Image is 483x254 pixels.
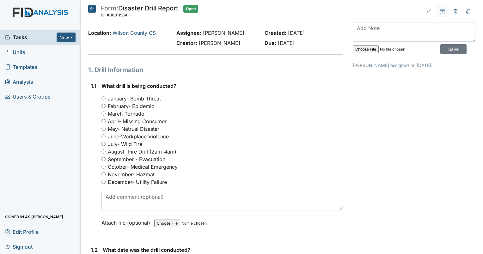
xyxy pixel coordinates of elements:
[91,82,96,90] label: 1.1
[5,62,37,72] span: Templates
[108,110,144,118] label: March-Tornado
[5,77,33,87] span: Analysis
[203,30,244,36] span: [PERSON_NAME]
[101,165,106,169] input: October- Medical Emergency
[108,102,154,110] label: February- Epidemic
[101,215,153,227] label: Attach file (optional)
[101,83,176,89] span: What drill is being conducted?
[108,148,176,155] label: August- Fire Drill (2am-4am)
[103,247,190,253] span: What date was the drill conducted?
[265,40,276,46] strong: Due:
[108,178,167,186] label: December- Utility Failure
[101,112,106,116] input: March-Tornado
[5,212,63,222] span: Signed in as [PERSON_NAME]
[101,104,106,108] input: February- Epidemic
[88,30,111,36] strong: Location:
[288,30,305,36] span: [DATE]
[108,118,167,125] label: April- Missing Consumer
[108,95,161,102] label: January- Bomb Threat
[88,65,343,75] h1: 1. Drill Information
[440,44,467,54] input: Save
[278,40,295,46] span: [DATE]
[108,140,142,148] label: July- Wild Fire
[101,5,178,19] div: Disaster Drill Report
[91,246,98,254] label: 1.2
[101,4,118,12] span: Form:
[183,5,198,13] span: Open
[5,33,57,41] a: Tasks
[101,127,106,131] input: May- Natrual Disaster
[108,133,169,140] label: June-Workplace Violence
[199,40,240,46] span: [PERSON_NAME]
[101,134,106,138] input: June-Workplace Violence
[113,30,156,36] a: Wilson County CS
[107,13,127,17] span: #00011584
[57,33,76,42] button: New
[101,119,106,123] input: April- Missing Consumer
[108,171,155,178] label: November- Hazmat
[101,149,106,154] input: August- Fire Drill (2am-4am)
[5,47,25,57] span: Units
[101,13,106,17] span: ID:
[176,30,201,36] strong: Assignee:
[101,157,106,161] input: September - Evacuation
[101,96,106,100] input: January- Bomb Threat
[108,163,178,171] label: October- Medical Emergency
[108,155,165,163] label: September - Evacuation
[5,92,51,102] span: Users & Groups
[101,142,106,146] input: July- Wild Fire
[5,227,39,237] span: Edit Profile
[176,40,197,46] strong: Creator:
[5,242,33,251] span: Sign out
[265,30,286,36] strong: Created:
[353,62,475,69] p: [PERSON_NAME] assigned on [DATE].
[101,180,106,184] input: December- Utility Failure
[108,125,159,133] label: May- Natrual Disaster
[101,172,106,176] input: November- Hazmat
